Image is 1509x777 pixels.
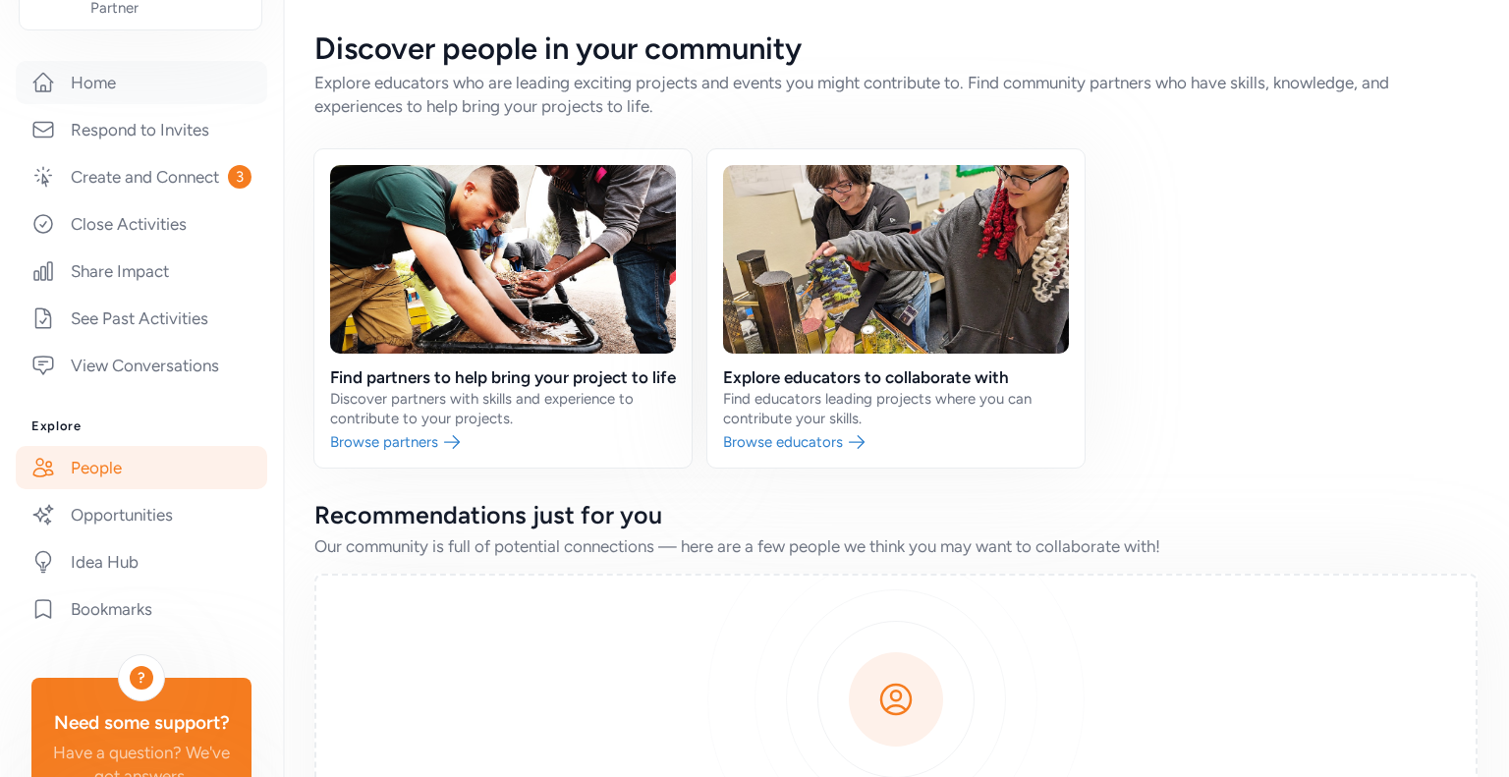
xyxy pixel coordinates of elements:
h3: Explore [31,418,251,434]
a: Share Impact [16,250,267,293]
a: Close Activities [16,202,267,246]
div: Explore educators who are leading exciting projects and events you might contribute to. Find comm... [314,71,1478,118]
a: View Conversations [16,344,267,387]
a: Idea Hub [16,540,267,583]
div: Discover people in your community [314,31,1478,67]
a: Bookmarks [16,587,267,631]
a: See Past Activities [16,297,267,340]
a: Home [16,61,267,104]
a: Opportunities [16,493,267,536]
a: Create and Connect3 [16,155,267,198]
div: ? [130,666,153,690]
div: Our community is full of potential connections — here are a few people we think you may want to c... [314,534,1478,558]
a: People [16,446,267,489]
div: Need some support? [47,709,236,737]
span: 3 [228,165,251,189]
a: Respond to Invites [16,108,267,151]
div: Recommendations just for you [314,499,1478,530]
